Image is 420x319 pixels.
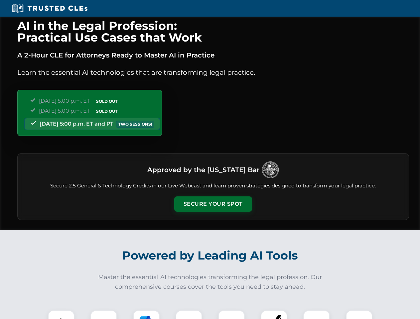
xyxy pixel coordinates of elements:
img: Trusted CLEs [10,3,89,13]
h3: Approved by the [US_STATE] Bar [147,164,259,176]
h1: AI in the Legal Profession: Practical Use Cases that Work [17,20,409,43]
span: SOLD OUT [94,98,120,105]
span: [DATE] 5:00 p.m. ET [39,108,90,114]
button: Secure Your Spot [174,196,252,212]
span: SOLD OUT [94,108,120,115]
p: Secure 2.5 General & Technology Credits in our Live Webcast and learn proven strategies designed ... [26,182,401,190]
p: Learn the essential AI technologies that are transforming legal practice. [17,67,409,78]
p: A 2-Hour CLE for Attorneys Ready to Master AI in Practice [17,50,409,60]
h2: Powered by Leading AI Tools [26,244,394,267]
img: Logo [262,161,279,178]
p: Master the essential AI technologies transforming the legal profession. Our comprehensive courses... [94,272,327,292]
span: [DATE] 5:00 p.m. ET [39,98,90,104]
